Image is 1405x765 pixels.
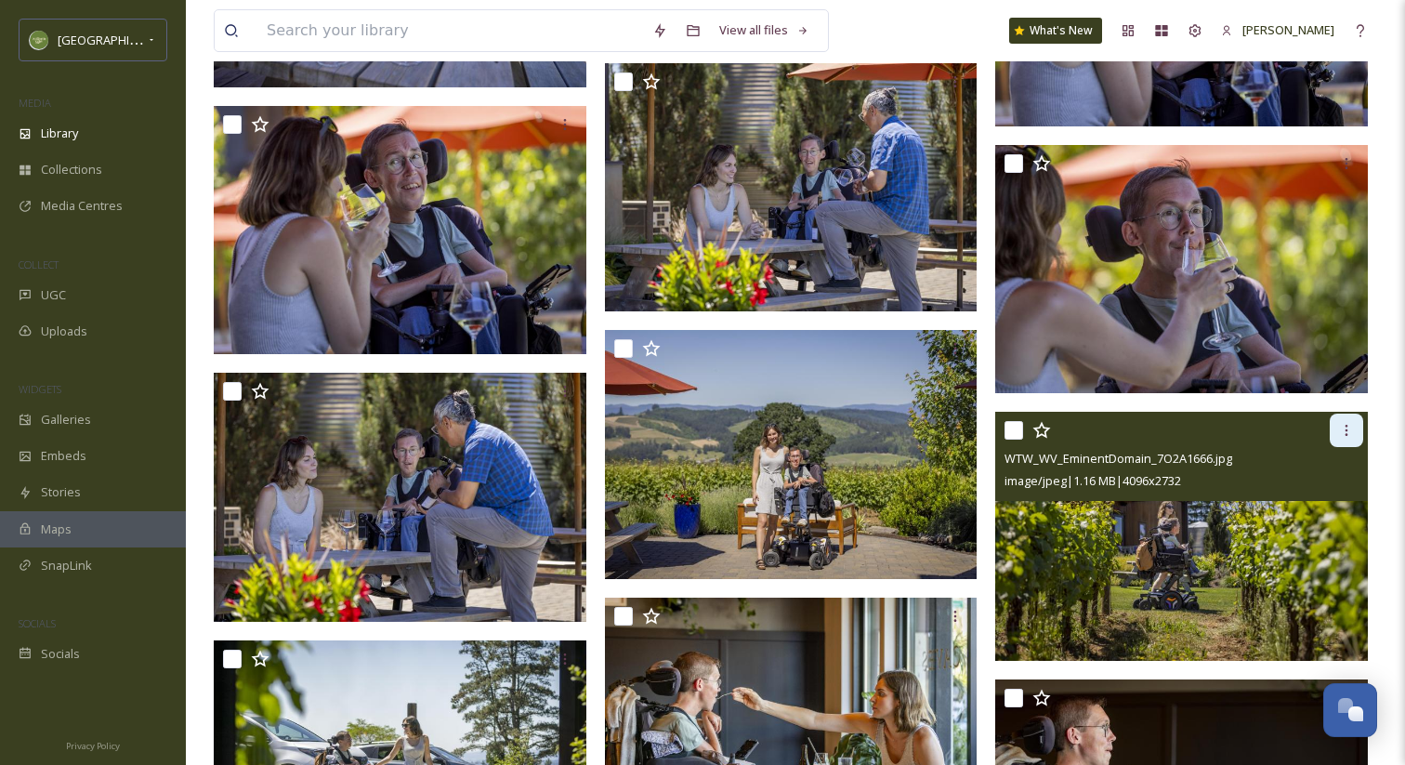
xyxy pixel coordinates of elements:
span: Maps [41,521,72,538]
a: Privacy Policy [66,733,120,756]
span: image/jpeg | 1.16 MB | 4096 x 2732 [1005,472,1181,489]
span: WTW_WV_EminentDomain_7O2A1666.jpg [1005,450,1232,467]
img: WTW_WV_EminentDomain_7O2A1666.jpg [995,412,1368,661]
span: UGC [41,286,66,304]
input: Search your library [257,10,643,51]
span: WIDGETS [19,382,61,396]
a: What's New [1009,18,1102,44]
img: WTW_WV_EminentDomain_7O2A1806 (1).jpg [995,145,1368,394]
span: Socials [41,645,80,663]
img: WTW_WV_EminentDomain_7O2A1763.jpg [605,63,978,312]
img: WTW_WV_EminentDomain_7O2A1810 (1).jpg [214,106,586,355]
span: Galleries [41,411,91,429]
span: [GEOGRAPHIC_DATA] [58,31,176,48]
span: COLLECT [19,257,59,271]
span: MEDIA [19,96,51,110]
span: SOCIALS [19,616,56,630]
img: WTW_WV_EminentDomain_7O2A1766.jpg [214,373,586,622]
a: View all files [710,12,819,48]
span: Collections [41,161,102,178]
span: Stories [41,483,81,501]
span: Library [41,125,78,142]
button: Open Chat [1323,683,1377,737]
img: images.png [30,31,48,49]
span: Uploads [41,323,87,340]
a: [PERSON_NAME] [1212,12,1344,48]
img: WTW_WV_EminentDomain_7O2A1544.jpg [605,330,978,579]
span: Privacy Policy [66,740,120,752]
span: SnapLink [41,557,92,574]
span: [PERSON_NAME] [1242,21,1334,38]
span: Embeds [41,447,86,465]
span: Media Centres [41,197,123,215]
